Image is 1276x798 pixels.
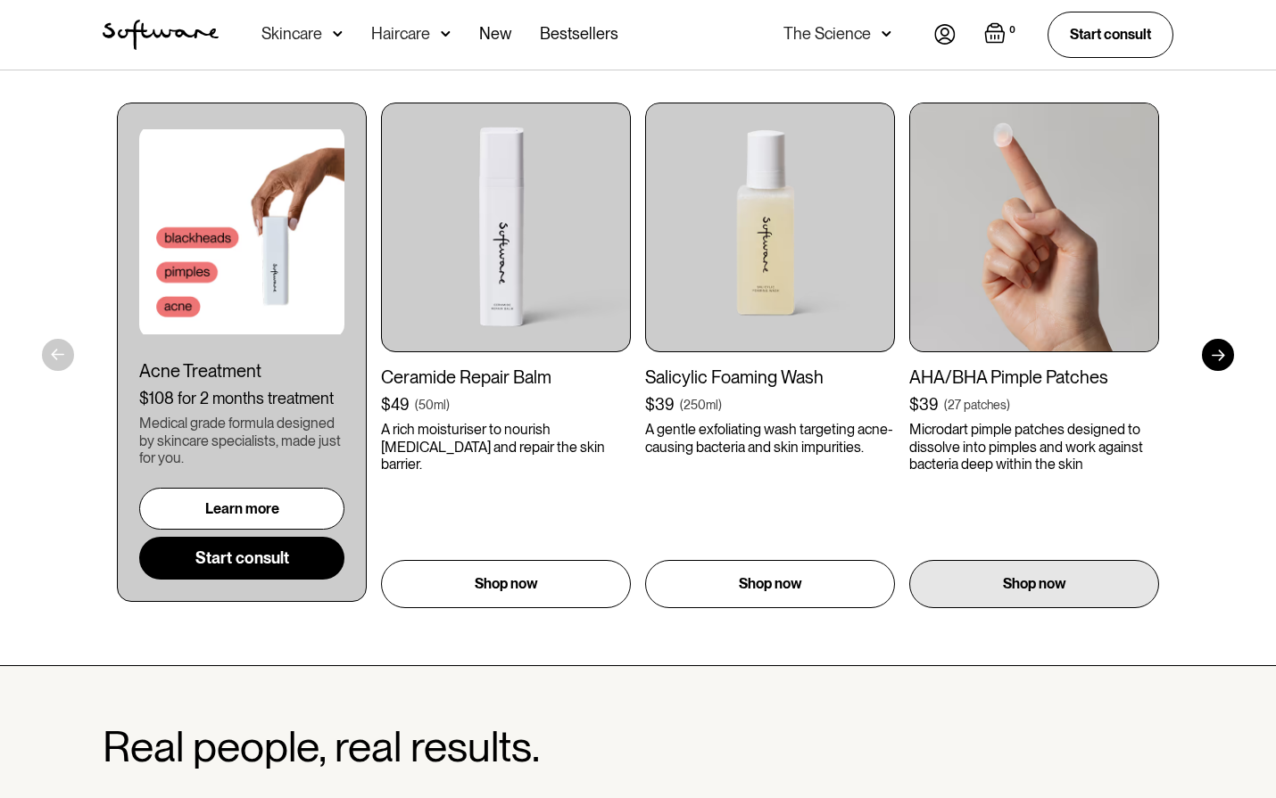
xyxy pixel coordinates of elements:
div: Ceramide Repair Balm [381,366,631,388]
div: AHA/BHA Pimple Patches [909,366,1159,388]
a: home [103,20,219,50]
img: arrow down [333,25,343,43]
div: The Science [783,25,871,43]
h2: Real people, real results. [103,723,540,770]
div: 250ml [684,396,718,414]
div: ) [1007,396,1010,414]
a: Salicylic Foaming Wash$39(250ml)A gentle exfoliating wash targeting acne-causing bacteria and ski... [645,103,895,608]
div: Learn more [205,500,279,517]
p: Shop now [739,573,802,595]
a: Ceramide Repair Balm$49(50ml)A rich moisturiser to nourish [MEDICAL_DATA] and repair the skin bar... [381,103,631,608]
div: ) [718,396,722,414]
div: 50ml [418,396,446,414]
div: $108 for 2 months treatment [139,389,344,408]
div: Medical grade formula designed by skincare specialists, made just for you. [139,415,344,466]
div: $49 [381,395,410,415]
a: Start consult [1048,12,1173,57]
img: Software Logo [103,20,219,50]
div: Haircare [371,25,430,43]
div: Skincare [261,25,322,43]
a: Open empty cart [984,22,1019,47]
div: $39 [645,395,675,415]
div: 27 patches [948,396,1007,414]
p: A gentle exfoliating wash targeting acne-causing bacteria and skin impurities. [645,421,895,455]
div: Salicylic Foaming Wash [645,366,895,388]
div: ) [446,396,450,414]
div: $39 [909,395,939,415]
img: arrow down [882,25,891,43]
div: 0 [1006,22,1019,38]
div: ( [680,396,684,414]
a: Learn more [139,488,344,530]
a: Start consult [139,537,344,580]
div: ( [415,396,418,414]
div: Acne Treatment [139,360,344,382]
p: A rich moisturiser to nourish [MEDICAL_DATA] and repair the skin barrier. [381,421,631,473]
a: AHA/BHA Pimple Patches$39(27 patches)Microdart pimple patches designed to dissolve into pimples a... [909,103,1159,608]
p: Shop now [1003,573,1066,595]
div: ( [944,396,948,414]
img: arrow down [441,25,451,43]
p: Shop now [475,573,538,595]
p: Microdart pimple patches designed to dissolve into pimples and work against bacteria deep within ... [909,421,1159,473]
